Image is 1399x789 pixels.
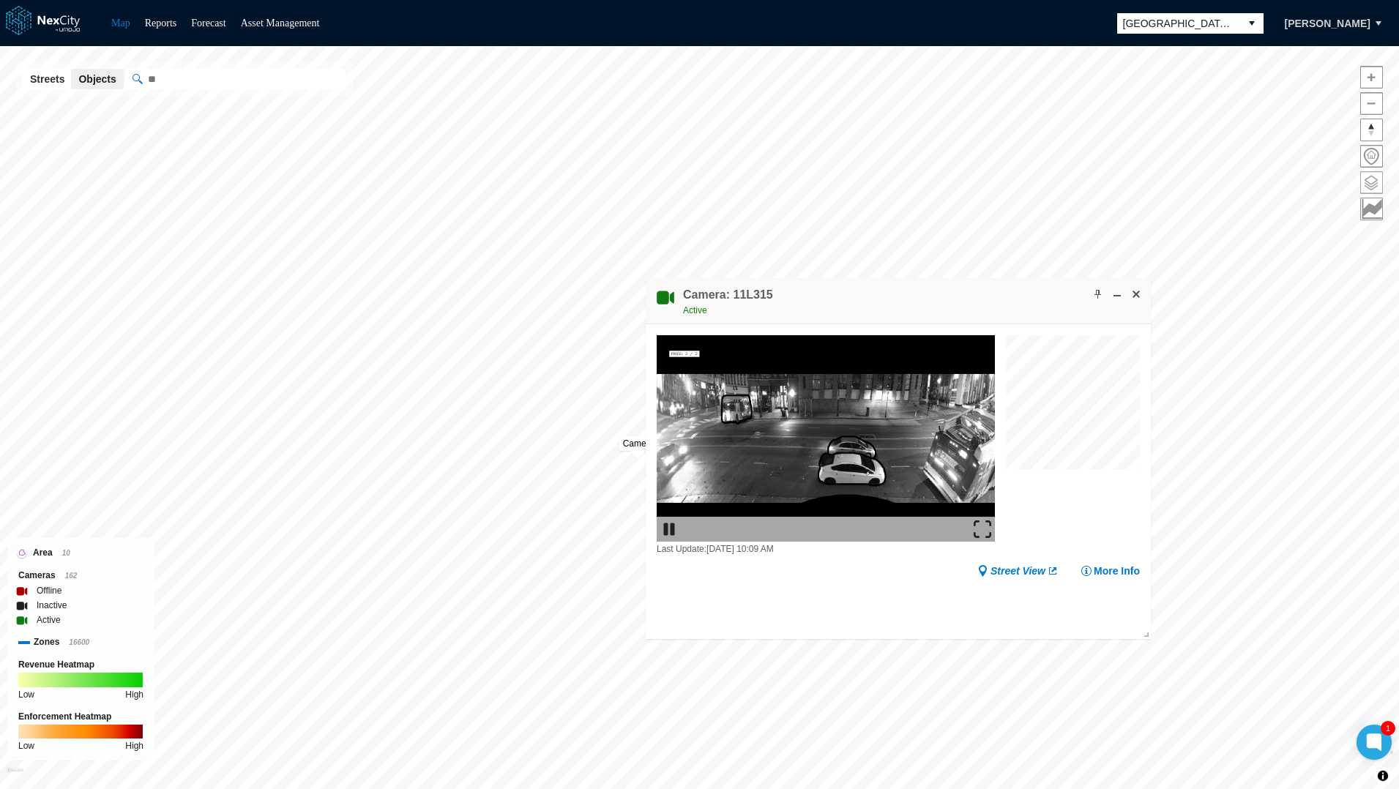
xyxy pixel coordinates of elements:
[1006,335,1148,477] canvas: Map
[69,638,89,646] span: 16600
[1361,67,1382,88] span: Zoom in
[683,305,707,315] span: Active
[1285,16,1370,31] span: [PERSON_NAME]
[18,673,143,687] img: revenue
[1269,11,1386,36] button: [PERSON_NAME]
[78,72,116,86] span: Objects
[660,520,678,538] img: play
[18,725,143,738] img: enforcement
[111,18,130,29] a: Map
[1360,198,1383,220] button: Key metrics
[37,583,61,598] label: Offline
[1360,92,1383,115] button: Zoom out
[65,572,78,580] span: 162
[62,549,70,557] span: 10
[1360,119,1383,141] button: Reset bearing to north
[974,520,991,538] img: expand
[30,72,64,86] span: Streets
[125,687,143,702] div: High
[23,69,72,89] button: Streets
[1361,93,1382,114] span: Zoom out
[37,613,61,627] label: Active
[991,564,1045,578] span: Street View
[1374,767,1392,785] button: Toggle attribution
[683,287,773,303] h4: Double-click to make header text selectable
[657,335,995,542] img: video
[1081,564,1140,578] button: More Info
[125,738,143,753] div: High
[241,18,320,29] a: Asset Management
[1094,564,1140,578] span: More Info
[18,635,143,650] div: Zones
[977,564,1059,578] a: Street View
[1381,721,1395,736] div: 1
[7,768,23,785] a: Mapbox homepage
[18,687,34,702] div: Low
[18,568,143,583] div: Cameras
[18,657,143,672] div: Revenue Heatmap
[37,598,67,613] label: Inactive
[683,287,773,318] div: Double-click to make header text selectable
[18,545,143,561] div: Area
[71,69,123,89] button: Objects
[1360,145,1383,168] button: Home
[1360,66,1383,89] button: Zoom in
[1240,13,1264,34] button: select
[657,542,995,556] div: Last Update: [DATE] 10:09 AM
[1123,16,1234,31] span: [GEOGRAPHIC_DATA][PERSON_NAME]
[1379,768,1387,784] span: Toggle attribution
[18,709,143,724] div: Enforcement Heatmap
[1361,119,1382,141] span: Reset bearing to north
[191,18,225,29] a: Forecast
[18,738,34,753] div: Low
[145,18,177,29] a: Reports
[623,438,654,449] span: Camera
[1360,171,1383,194] button: Layers management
